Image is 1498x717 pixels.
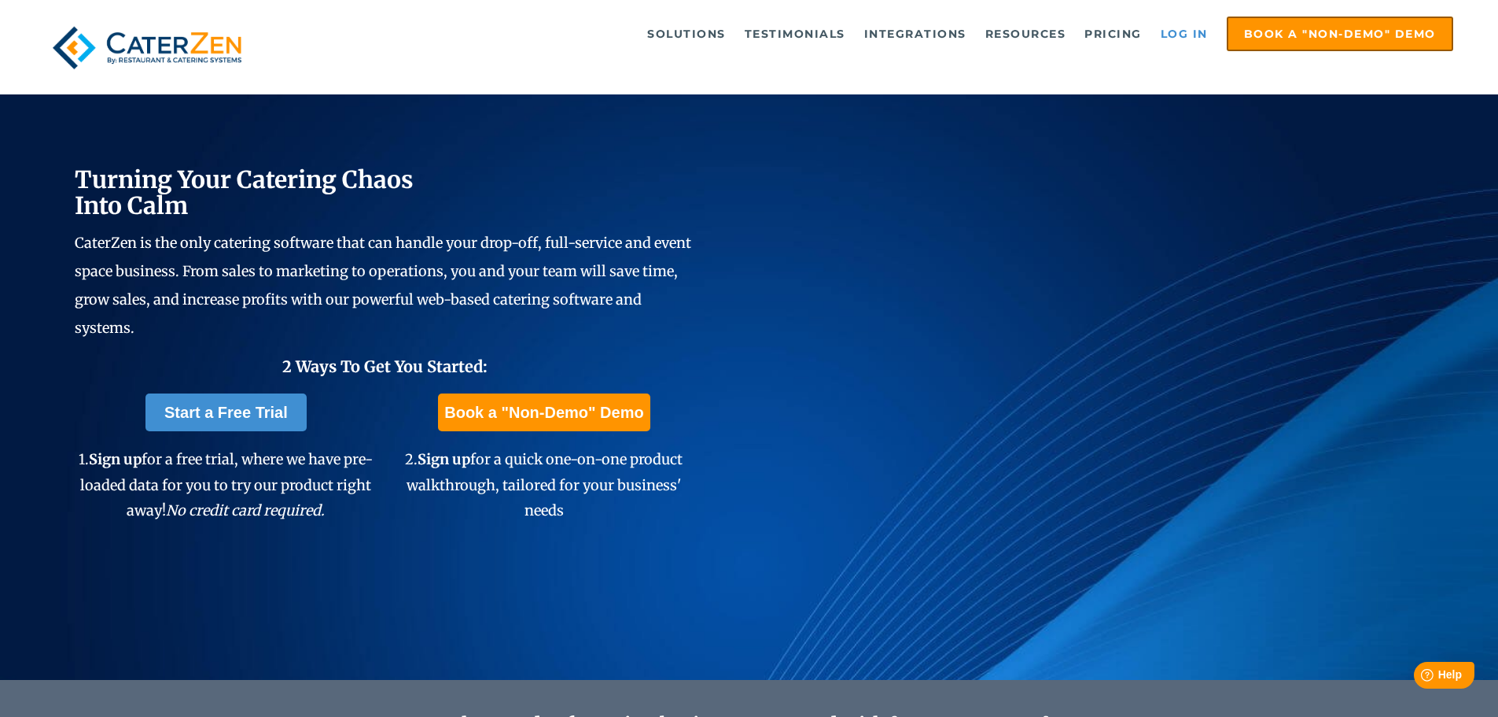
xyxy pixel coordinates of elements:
[1358,656,1481,700] iframe: Help widget launcher
[89,450,142,468] span: Sign up
[282,357,488,376] span: 2 Ways To Get You Started:
[639,18,734,50] a: Solutions
[856,18,974,50] a: Integrations
[737,18,853,50] a: Testimonials
[79,450,373,519] span: 1. for a free trial, where we have pre-loaded data for you to try our product right away!
[418,450,470,468] span: Sign up
[145,394,307,431] a: Start a Free Trial
[1153,18,1216,50] a: Log in
[1227,17,1453,51] a: Book a "Non-Demo" Demo
[75,234,691,337] span: CaterZen is the only catering software that can handle your drop-off, full-service and event spac...
[285,17,1453,51] div: Navigation Menu
[1077,18,1150,50] a: Pricing
[977,18,1074,50] a: Resources
[405,450,683,519] span: 2. for a quick one-on-one product walkthrough, tailored for your business' needs
[166,501,325,519] em: No credit card required.
[45,17,249,79] img: caterzen
[75,164,414,220] span: Turning Your Catering Chaos Into Calm
[438,394,650,431] a: Book a "Non-Demo" Demo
